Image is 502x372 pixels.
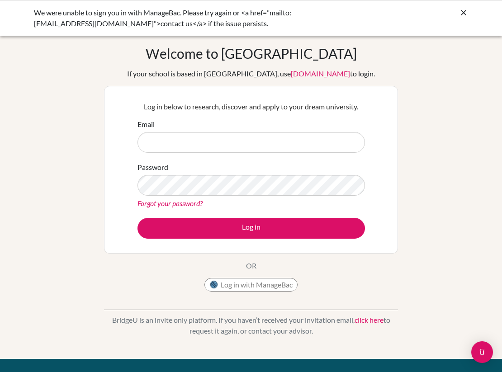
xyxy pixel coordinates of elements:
p: Log in below to research, discover and apply to your dream university. [137,101,365,112]
a: click here [355,315,384,324]
div: If your school is based in [GEOGRAPHIC_DATA], use to login. [127,68,375,79]
div: Open Intercom Messenger [471,341,493,363]
div: We were unable to sign you in with ManageBac. Please try again or <a href="mailto:[EMAIL_ADDRESS]... [34,7,332,29]
h1: Welcome to [GEOGRAPHIC_DATA] [146,45,357,61]
button: Log in with ManageBac [204,278,298,292]
label: Email [137,119,155,130]
button: Log in [137,218,365,239]
label: Password [137,162,168,173]
p: OR [246,260,256,271]
a: [DOMAIN_NAME] [291,69,350,78]
a: Forgot your password? [137,199,203,207]
p: BridgeU is an invite only platform. If you haven’t received your invitation email, to request it ... [104,315,398,336]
